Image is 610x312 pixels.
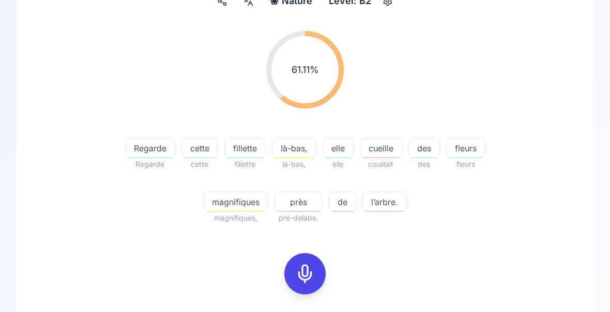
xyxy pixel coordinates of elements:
span: magnifiques, [203,212,268,225]
span: cueille [360,143,402,155]
button: Regarde [125,138,175,159]
button: cette [181,138,218,159]
span: fleurs [446,159,485,171]
button: magnifiques [203,192,268,212]
span: près [275,196,322,209]
span: Regarde [125,159,175,171]
span: cette [182,143,218,155]
button: elle [323,138,354,159]
span: couillait [360,159,402,171]
span: là-bas, [272,159,316,171]
button: cueille [360,138,402,159]
span: 61.11 % [292,63,319,77]
span: des [408,159,440,171]
button: des [408,138,440,159]
button: l’arbre. [362,192,407,212]
span: l’arbre. [363,196,406,209]
button: près [274,192,323,212]
span: magnifiques [204,196,268,209]
span: fleurs [447,143,485,155]
span: Regarde [126,143,175,155]
span: pré-delabe. [274,212,323,225]
button: de [329,192,356,212]
span: fillette [224,159,266,171]
span: des [409,143,439,155]
button: là-bas, [272,138,316,159]
span: cette [181,159,218,171]
span: fillette [225,143,265,155]
button: fillette [224,138,266,159]
span: de [329,196,356,209]
span: elle [323,143,353,155]
button: fleurs [446,138,485,159]
span: elle [323,159,354,171]
span: là-bas, [272,143,316,155]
